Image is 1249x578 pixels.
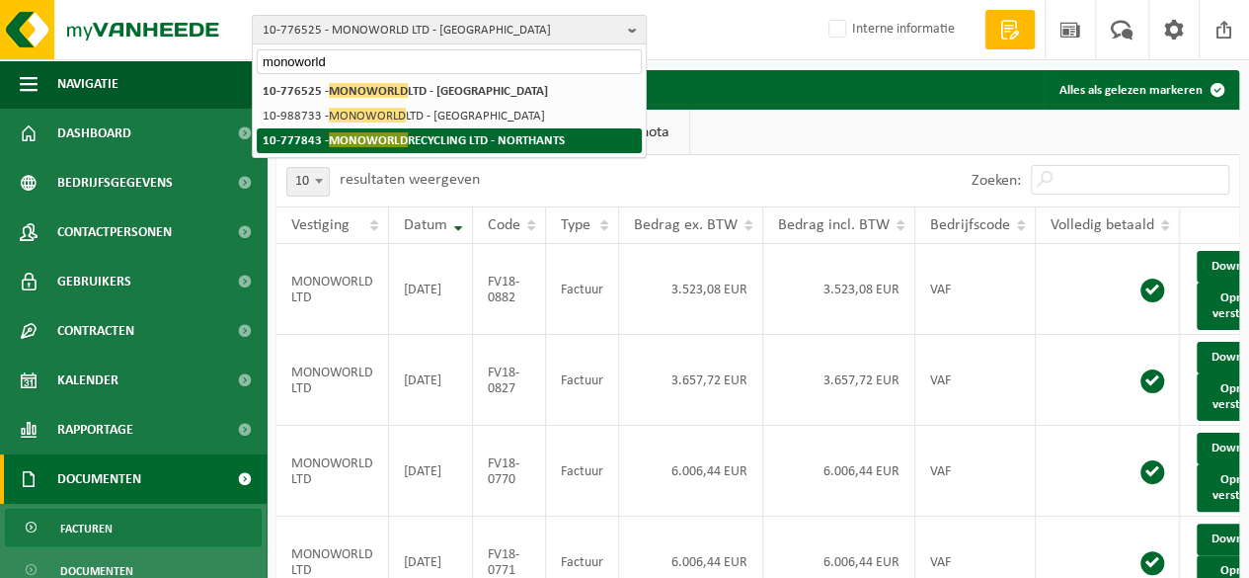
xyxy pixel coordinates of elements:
span: Rapportage [57,405,133,454]
span: Contactpersonen [57,207,172,257]
span: MONOWORLD [329,108,406,123]
label: Zoeken: [972,173,1021,189]
input: Zoeken naar gekoppelde vestigingen [257,49,642,74]
span: Code [488,217,520,233]
td: FV18-0770 [473,426,546,517]
span: 10-776525 - MONOWORLD LTD - [GEOGRAPHIC_DATA] [263,16,620,45]
td: 3.523,08 EUR [619,244,763,335]
td: VAF [915,244,1036,335]
button: 10-776525 - MONOWORLD LTD - [GEOGRAPHIC_DATA] [252,15,647,44]
span: Kalender [57,356,118,405]
span: MONOWORLD [329,83,408,98]
td: MONOWORLD LTD [276,335,389,426]
td: 3.523,08 EUR [763,244,915,335]
td: 3.657,72 EUR [763,335,915,426]
td: Factuur [546,335,619,426]
td: VAF [915,426,1036,517]
span: 10 [287,168,329,196]
td: MONOWORLD LTD [276,426,389,517]
label: resultaten weergeven [340,172,480,188]
a: Facturen [5,509,262,546]
td: 3.657,72 EUR [619,335,763,426]
span: 10 [286,167,330,197]
span: Navigatie [57,59,118,109]
span: Documenten [57,454,141,504]
span: Gebruikers [57,257,131,306]
td: [DATE] [389,335,473,426]
label: Interne informatie [824,15,955,44]
td: [DATE] [389,426,473,517]
td: 6.006,44 EUR [763,426,915,517]
span: Facturen [60,510,113,547]
span: Type [561,217,590,233]
span: Bedrijfsgegevens [57,158,173,207]
td: Factuur [546,244,619,335]
button: Alles als gelezen markeren [1044,70,1237,110]
td: MONOWORLD LTD [276,244,389,335]
span: Bedrag ex. BTW [634,217,738,233]
td: FV18-0827 [473,335,546,426]
strong: 10-776525 - LTD - [GEOGRAPHIC_DATA] [263,83,548,98]
strong: 10-777843 - RECYCLING LTD - NORTHANTS [263,132,565,147]
span: MONOWORLD [329,132,408,147]
span: Bedrijfscode [930,217,1010,233]
td: VAF [915,335,1036,426]
li: 10-988733 - LTD - [GEOGRAPHIC_DATA] [257,104,642,128]
span: Dashboard [57,109,131,158]
td: [DATE] [389,244,473,335]
span: Volledig betaald [1051,217,1154,233]
span: Datum [404,217,447,233]
td: Factuur [546,426,619,517]
span: Bedrag incl. BTW [778,217,890,233]
td: FV18-0882 [473,244,546,335]
td: 6.006,44 EUR [619,426,763,517]
span: Vestiging [291,217,350,233]
span: Contracten [57,306,134,356]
